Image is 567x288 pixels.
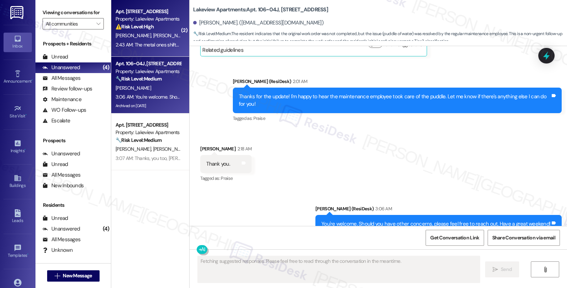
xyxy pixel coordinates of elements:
button: Share Conversation via email [488,230,560,246]
div: Escalate [43,117,70,124]
button: New Message [47,270,100,282]
span: • [26,112,27,117]
div: Unanswered [43,150,80,157]
div: 3:07 AM: Thanks, you too, [PERSON_NAME] 😊 [116,155,211,161]
div: Apt. [STREET_ADDRESS] [116,8,181,15]
div: Residents [35,201,111,209]
a: Leads [4,207,32,226]
div: Thanks for the update! I'm happy to hear the maintenance employee took care of the puddle. Let me... [239,93,550,108]
div: 2:01 AM [291,78,307,85]
i:  [493,267,498,272]
div: All Messages [43,236,80,243]
i:  [55,273,60,279]
label: Viewing conversations for [43,7,104,18]
button: Send [485,261,520,277]
span: [PERSON_NAME] [153,146,189,152]
div: Unanswered [43,225,80,233]
div: Tagged as: [200,173,252,183]
img: ResiDesk Logo [10,6,25,19]
button: Get Conversation Link [426,230,484,246]
textarea: Fetching suggested responses. Please feel free to read through the conversation in the meantime. [198,256,480,283]
span: [PERSON_NAME] [116,146,153,152]
strong: ⚠️ Risk Level: High [116,23,154,30]
b: Lakeview Apartments: Apt. 106~04J, [STREET_ADDRESS] [193,6,328,13]
div: Thank you. [206,160,230,168]
span: Praise [253,115,265,121]
a: Buildings [4,172,32,191]
span: New Message [63,272,92,279]
div: Unknown [43,247,73,254]
div: Unread [43,161,68,168]
span: Share Conversation via email [492,234,555,242]
span: • [27,252,28,257]
div: 3:06 AM [374,205,392,212]
div: 2:18 AM [236,145,252,153]
div: Prospects + Residents [35,40,111,48]
div: Property: Lakeview Apartments [116,15,181,23]
div: (4) [101,223,111,234]
div: New Inbounds [43,182,84,189]
div: Maintenance [43,96,82,103]
a: Site Visit • [4,103,32,122]
div: Property: Lakeview Apartments [116,68,181,75]
i:  [543,267,548,272]
a: Templates • [4,242,32,261]
div: WO Follow-ups [43,106,86,114]
span: Send [501,266,512,273]
div: You're welcome. Should you have other concerns, please feel free to reach out. Have a great weekend! [321,220,550,228]
div: Review follow-ups [43,85,92,93]
strong: 🔧 Risk Level: Medium [116,137,162,143]
div: All Messages [43,171,80,179]
div: Archived on [DATE] [115,101,182,110]
span: [PERSON_NAME] [153,32,189,39]
strong: 🔧 Risk Level: Medium [116,76,162,82]
i:  [96,21,100,27]
div: Unread [43,53,68,61]
span: Praise [221,175,232,181]
div: All Messages [43,74,80,82]
div: Property: Lakeview Apartments [116,129,181,136]
div: Related guidelines [202,41,243,54]
a: Inbox [4,33,32,52]
input: All communities [46,18,92,29]
div: Unanswered [43,64,80,71]
strong: 🔧 Risk Level: Medium [193,31,231,37]
div: Apt. [STREET_ADDRESS] [116,121,181,129]
span: [PERSON_NAME] [116,32,153,39]
div: Tagged as: [233,113,562,123]
a: Insights • [4,137,32,156]
div: [PERSON_NAME] (ResiDesk) [315,205,562,215]
div: [PERSON_NAME] [200,145,252,155]
div: (4) [101,62,111,73]
div: Apt. 106~04J, [STREET_ADDRESS] [116,60,181,67]
span: • [24,147,26,152]
div: Unread [43,215,68,222]
div: 3:06 AM: You're welcome. Should you have other concerns, please feel free to reach out. Have a gr... [116,94,345,100]
span: : The resident indicates that the original work order was not completed, but the issue (puddle of... [193,30,567,45]
span: • [32,78,33,83]
div: [PERSON_NAME]. ([EMAIL_ADDRESS][DOMAIN_NAME]) [193,19,324,27]
div: Prospects [35,137,111,144]
span: [PERSON_NAME] [116,85,151,91]
div: [PERSON_NAME] (ResiDesk) [233,78,562,88]
span: Get Conversation Link [430,234,479,242]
